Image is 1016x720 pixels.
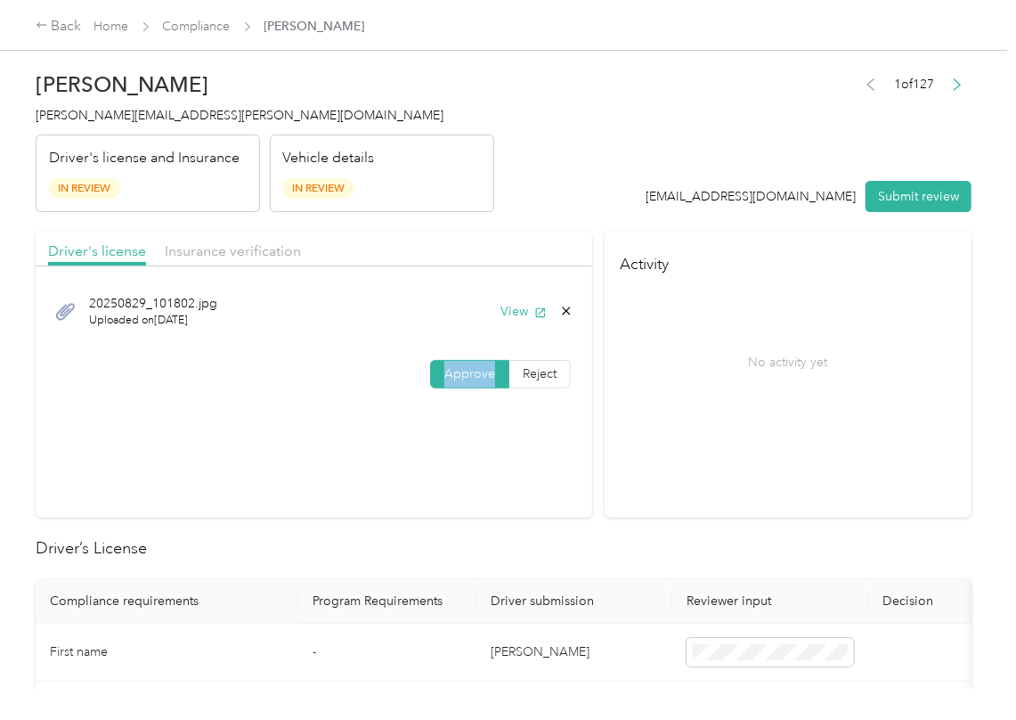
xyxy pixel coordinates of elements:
[646,187,857,206] div: [EMAIL_ADDRESS][DOMAIN_NAME]
[444,366,495,381] span: Approve
[672,579,868,624] th: Reviewer input
[749,353,828,372] p: No activity yet
[605,231,971,287] h4: Activity
[476,624,672,682] td: [PERSON_NAME]
[894,75,934,94] span: 1 of 127
[283,178,354,199] span: In Review
[36,536,971,560] h2: Driver’s License
[298,624,476,682] td: -
[163,19,231,34] a: Compliance
[36,108,443,123] span: [PERSON_NAME][EMAIL_ADDRESS][PERSON_NAME][DOMAIN_NAME]
[264,17,365,36] span: [PERSON_NAME]
[36,624,298,682] td: First name
[50,644,108,659] span: First name
[523,366,557,381] span: Reject
[36,16,82,37] div: Back
[89,294,217,313] span: 20250829_101802.jpg
[916,620,1016,720] iframe: Everlance-gr Chat Button Frame
[298,579,476,624] th: Program Requirements
[283,148,375,169] p: Vehicle details
[165,242,301,259] span: Insurance verification
[36,72,494,97] h2: [PERSON_NAME]
[49,178,120,199] span: In Review
[89,313,217,329] span: Uploaded on [DATE]
[866,181,971,212] button: Submit review
[476,579,672,624] th: Driver submission
[36,579,298,624] th: Compliance requirements
[49,148,240,169] p: Driver's license and Insurance
[48,242,146,259] span: Driver's license
[94,19,129,34] a: Home
[500,302,547,321] button: View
